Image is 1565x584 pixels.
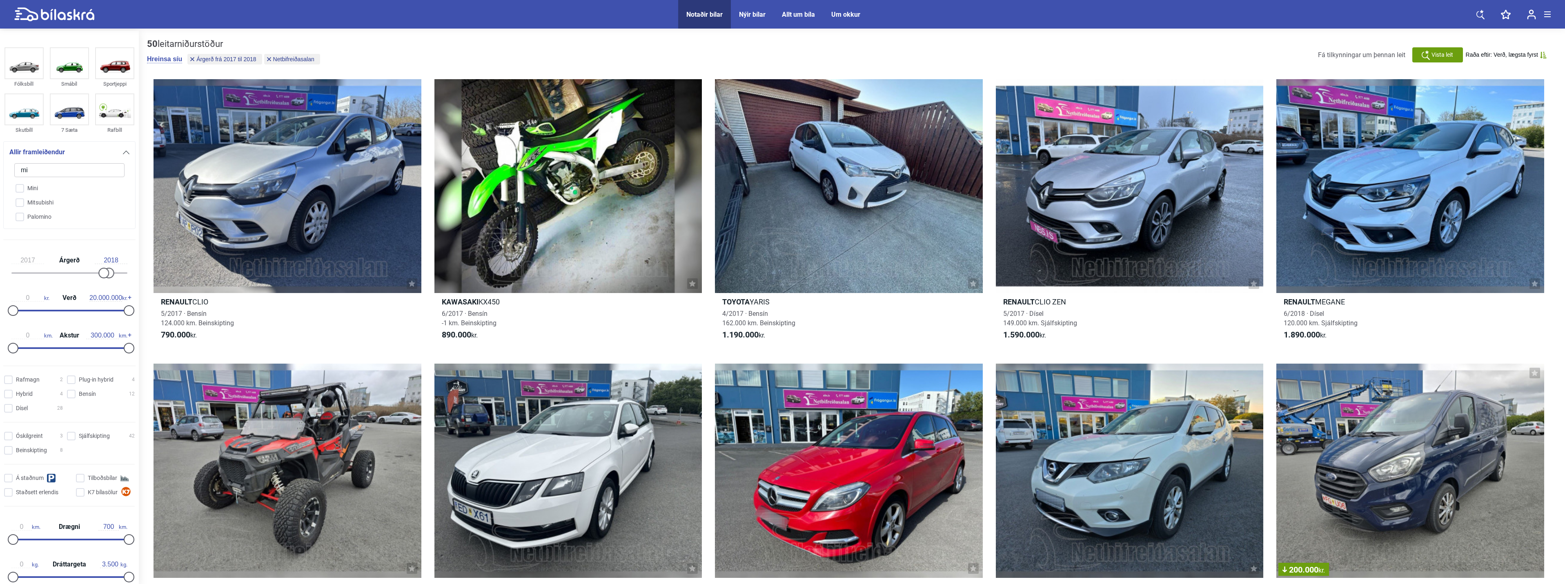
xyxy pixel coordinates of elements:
[1003,330,1040,340] b: 1.590.000
[996,297,1264,306] h2: CLIO ZEN
[154,79,421,347] a: RenaultCLIO5/2017 · Bensín124.000 km. Beinskipting790.000kr.
[1431,51,1453,59] span: Vista leit
[196,56,256,62] span: Árgerð frá 2017 til 2018
[1466,51,1547,58] button: Raða eftir: Verð, lægsta fyrst
[79,390,96,398] span: Bensín
[4,79,44,89] div: Fólksbíll
[60,295,78,301] span: Verð
[11,561,39,568] span: kg.
[16,474,44,482] span: Á staðnum
[1284,330,1327,340] span: kr.
[16,390,33,398] span: Hybrid
[442,330,478,340] span: kr.
[16,375,40,384] span: Rafmagn
[95,125,134,135] div: Rafbíll
[79,375,114,384] span: Plug-in hybrid
[88,474,117,482] span: Tilboðsbílar
[89,294,127,302] span: kr.
[60,446,63,455] span: 8
[95,79,134,89] div: Sportjeppi
[88,488,118,497] span: K7 bílasölur
[51,561,88,568] span: Dráttargeta
[1284,330,1320,340] b: 1.890.000
[11,294,49,302] span: kr.
[715,79,983,347] a: ToyotaYARIS4/2017 · Bensín162.000 km. Beinskipting1.190.000kr.
[715,297,983,306] h2: YARIS
[129,390,135,398] span: 12
[1003,298,1035,306] b: Renault
[1318,566,1325,574] span: kr.
[50,79,89,89] div: Smábíl
[147,55,182,63] button: Hreinsa síu
[57,404,63,413] span: 28
[1466,51,1538,58] span: Raða eftir: Verð, lægsta fyrst
[1282,566,1325,574] span: 200.000
[739,11,766,18] a: Nýir bílar
[1284,310,1358,327] span: 6/2018 · Dísel 120.000 km. Sjálfskipting
[161,298,192,306] b: Renault
[9,147,65,158] span: Allir framleiðendur
[996,79,1264,347] a: RenaultCLIO ZEN5/2017 · Dísel149.000 km. Sjálfskipting1.590.000kr.
[4,125,44,135] div: Skutbíll
[11,523,40,531] span: km.
[1003,330,1046,340] span: kr.
[129,432,135,440] span: 42
[86,332,127,339] span: km.
[273,56,314,62] span: Netbifreiðasalan
[16,488,58,497] span: Staðsett erlendis
[60,390,63,398] span: 4
[161,330,190,340] b: 790.000
[442,310,496,327] span: 6/2017 · Bensín -1 km. Beinskipting
[57,524,82,530] span: Drægni
[11,332,53,339] span: km.
[60,432,63,440] span: 3
[1276,79,1544,347] a: RenaultMEGANE6/2018 · Dísel120.000 km. Sjálfskipting1.890.000kr.
[147,39,158,49] b: 50
[722,330,765,340] span: kr.
[1527,9,1536,20] img: user-login.svg
[722,310,795,327] span: 4/2017 · Bensín 162.000 km. Beinskipting
[58,332,81,339] span: Akstur
[147,39,322,49] div: leitarniðurstöður
[187,54,262,64] button: Árgerð frá 2017 til 2018
[161,330,197,340] span: kr.
[722,298,750,306] b: Toyota
[132,375,135,384] span: 4
[1318,51,1405,59] span: Fá tilkynningar um þennan leit
[1276,297,1544,306] h2: MEGANE
[722,330,759,340] b: 1.190.000
[16,432,43,440] span: Óskilgreint
[16,404,28,413] span: Dísel
[1003,310,1077,327] span: 5/2017 · Dísel 149.000 km. Sjálfskipting
[50,125,89,135] div: 7 Sæta
[161,310,234,327] span: 5/2017 · Bensín 124.000 km. Beinskipting
[434,79,702,347] a: KawasakiKX4506/2017 · Bensín-1 km. Beinskipting890.000kr.
[79,432,110,440] span: Sjálfskipting
[154,297,421,306] h2: CLIO
[442,330,471,340] b: 890.000
[442,298,479,306] b: Kawasaki
[264,54,320,64] button: Netbifreiðasalan
[57,257,82,264] span: Árgerð
[60,375,63,384] span: 2
[100,561,127,568] span: kg.
[434,297,702,306] h2: KX450
[16,446,47,455] span: Beinskipting
[98,523,127,531] span: km.
[831,11,860,18] a: Um okkur
[782,11,815,18] a: Allt um bíla
[1284,298,1315,306] b: Renault
[686,11,723,18] a: Notaðir bílar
